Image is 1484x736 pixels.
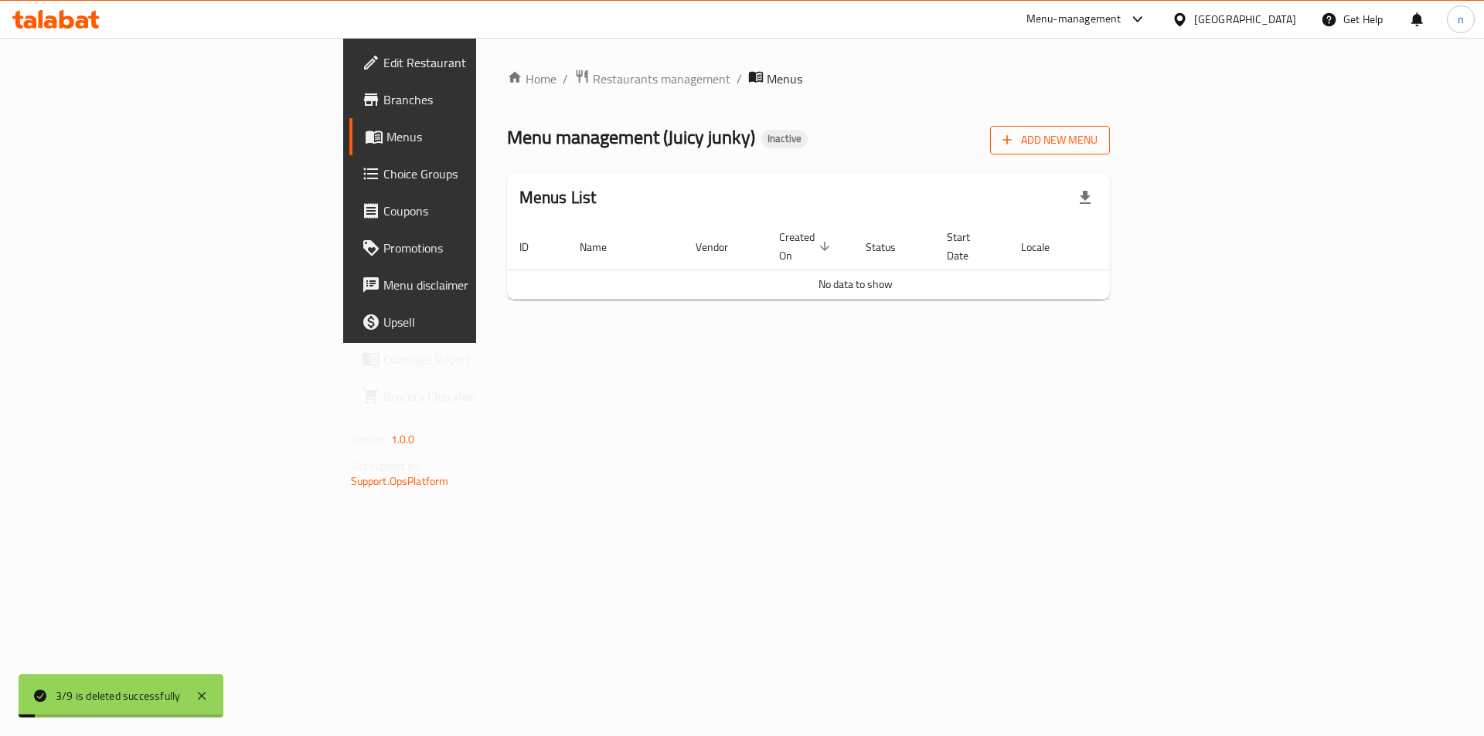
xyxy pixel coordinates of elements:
span: Start Date [947,228,990,265]
a: Menu disclaimer [349,266,591,304]
a: Upsell [349,304,591,341]
h2: Menus List [519,186,597,209]
span: Status [866,238,916,256]
span: Promotions [383,239,579,257]
a: Promotions [349,229,591,266]
span: No data to show [819,274,893,294]
span: Menus [767,70,802,88]
span: Locale [1021,238,1070,256]
span: Created On [779,228,835,265]
nav: breadcrumb [507,69,1111,89]
span: Version: [351,429,389,449]
span: Restaurants management [593,70,730,88]
span: Menu management ( Juicy junky ) [507,120,755,154]
div: Inactive [761,130,808,148]
span: Coverage Report [383,350,579,368]
span: Menus [386,127,579,146]
a: Grocery Checklist [349,378,591,415]
li: / [737,70,742,88]
table: enhanced table [507,223,1204,300]
a: Coverage Report [349,341,591,378]
span: Coupons [383,202,579,220]
span: 1.0.0 [391,429,415,449]
span: Choice Groups [383,164,579,183]
th: Actions [1088,223,1204,270]
span: Menu disclaimer [383,276,579,294]
span: Add New Menu [1002,131,1098,150]
span: Upsell [383,313,579,331]
a: Menus [349,118,591,155]
div: [GEOGRAPHIC_DATA] [1194,11,1296,28]
span: Grocery Checklist [383,387,579,405]
button: Add New Menu [990,126,1110,154]
div: 3/9 is deleted successfully [56,687,180,704]
span: Edit Restaurant [383,53,579,72]
a: Branches [349,81,591,118]
a: Restaurants management [574,69,730,89]
span: Name [580,238,627,256]
span: Vendor [696,238,748,256]
span: Inactive [761,132,808,145]
div: Menu-management [1026,10,1122,29]
span: n [1458,11,1464,28]
a: Support.OpsPlatform [351,471,449,491]
a: Choice Groups [349,155,591,192]
a: Edit Restaurant [349,44,591,81]
a: Coupons [349,192,591,229]
div: Export file [1067,179,1104,216]
span: ID [519,238,549,256]
span: Branches [383,90,579,109]
span: Get support on: [351,456,422,476]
